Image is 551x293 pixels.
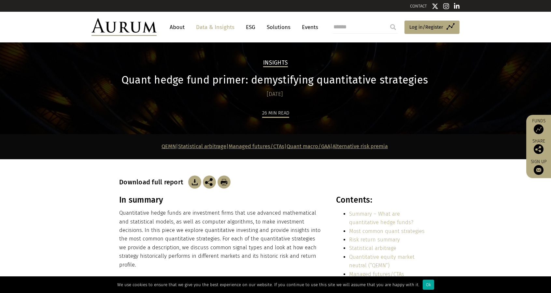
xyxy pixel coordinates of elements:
a: Quantitative equity market neutral (“QEMN”) [349,254,415,269]
img: Share this post [534,144,544,154]
h2: Insights [263,59,288,67]
input: Submit [387,21,400,34]
img: Sign up to our newsletter [534,165,544,175]
span: Log in/Register [409,23,443,31]
a: Sign up [530,159,548,175]
img: Linkedin icon [454,3,460,9]
div: Ok [423,280,434,290]
a: CONTACT [410,4,427,8]
p: Quantitative hedge funds are investment firms that use advanced mathematical and statistical mode... [119,209,322,269]
h3: Contents: [336,195,430,205]
a: Funds [530,118,548,134]
h3: In summary [119,195,322,205]
a: Most common quant strategies [349,228,425,234]
img: Instagram icon [443,3,449,9]
img: Access Funds [534,124,544,134]
div: 26 min read [262,109,289,118]
a: Events [299,21,318,33]
a: Managed futures/CTAs [349,271,404,277]
img: Share this post [203,176,216,189]
a: Risk return summary [349,237,400,243]
a: QEMN [162,143,176,149]
a: Managed futures/CTAs [229,143,284,149]
img: Download Article [188,176,201,189]
a: Quant macro/GAA [287,143,330,149]
div: [DATE] [119,90,430,99]
a: Summary – What are quantitative hedge funds? [349,211,413,225]
a: Solutions [263,21,294,33]
a: About [166,21,188,33]
a: Alternative risk premia [332,143,388,149]
a: Log in/Register [404,21,459,34]
a: Statistical arbitrage [349,245,396,251]
img: Aurum [92,18,157,36]
h3: Download full report [119,178,187,186]
div: Share [530,139,548,154]
h1: Quant hedge fund primer: demystifying quantitative strategies [119,74,430,86]
a: Statistical arbitrage [178,143,226,149]
img: Twitter icon [432,3,438,9]
img: Download Article [218,176,231,189]
a: ESG [243,21,259,33]
strong: | | | | [162,143,388,149]
a: Data & Insights [193,21,238,33]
